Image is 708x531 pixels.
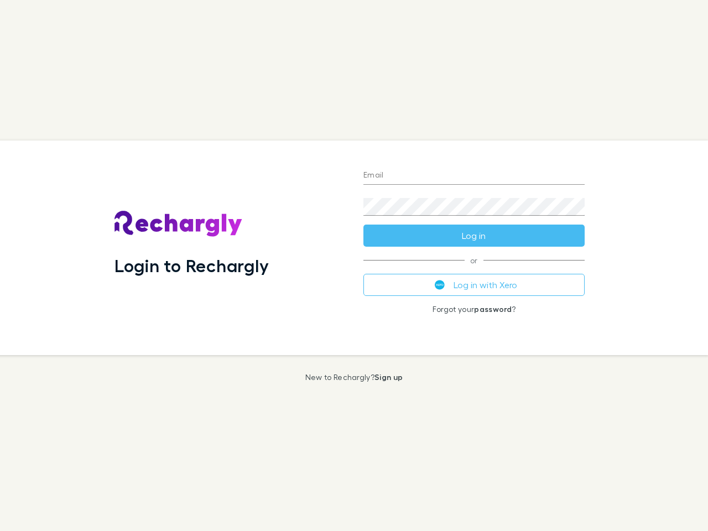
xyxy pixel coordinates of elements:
img: Xero's logo [435,280,445,290]
p: New to Rechargly? [305,373,403,382]
a: password [474,304,512,314]
a: Sign up [374,372,403,382]
img: Rechargly's Logo [114,211,243,237]
button: Log in [363,225,585,247]
p: Forgot your ? [363,305,585,314]
h1: Login to Rechargly [114,255,269,276]
button: Log in with Xero [363,274,585,296]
